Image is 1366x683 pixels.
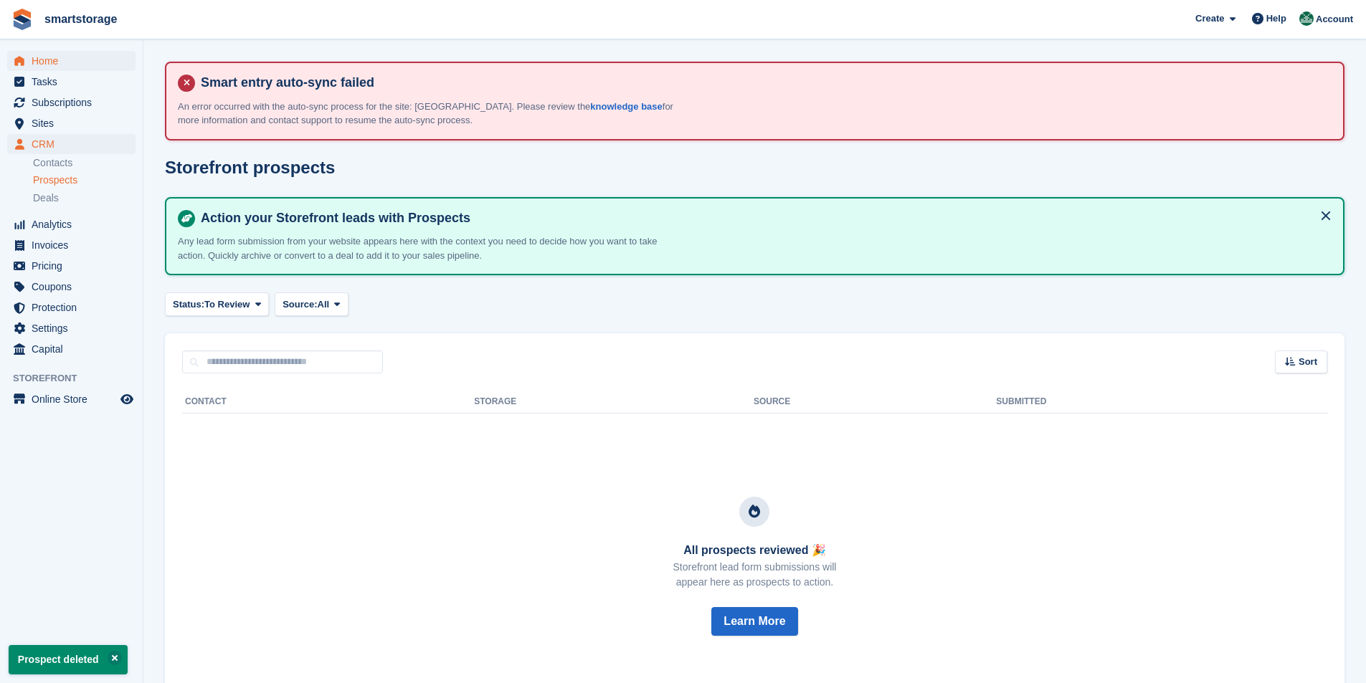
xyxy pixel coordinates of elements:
a: menu [7,277,136,297]
a: knowledge base [590,101,662,112]
span: To Review [204,297,250,312]
span: Create [1195,11,1224,26]
img: Peter Britcliffe [1299,11,1314,26]
th: Source [754,391,996,414]
a: Preview store [118,391,136,408]
span: Subscriptions [32,92,118,113]
h4: Smart entry auto-sync failed [195,75,1332,91]
span: Status: [173,297,204,312]
span: Help [1266,11,1286,26]
a: menu [7,51,136,71]
th: Storage [474,391,754,414]
button: Source: All [275,292,348,316]
span: Invoices [32,235,118,255]
a: menu [7,339,136,359]
span: Sort [1299,355,1317,369]
a: menu [7,235,136,255]
a: smartstorage [39,7,123,31]
a: Prospects [33,173,136,188]
span: Online Store [32,389,118,409]
th: Submitted [996,391,1327,414]
p: An error occurred with the auto-sync process for the site: [GEOGRAPHIC_DATA]. Please review the f... [178,100,680,128]
span: Source: [283,297,317,312]
a: menu [7,113,136,133]
a: menu [7,389,136,409]
p: Storefront lead form submissions will appear here as prospects to action. [673,560,837,590]
span: Capital [32,339,118,359]
button: Learn More [711,607,797,636]
th: Contact [182,391,474,414]
p: Prospect deleted [9,645,128,674]
h3: All prospects reviewed 🎉 [673,544,837,557]
a: Deals [33,191,136,206]
img: stora-icon-8386f47178a22dfd0bd8f6a31ec36ba5ce8667c1dd55bd0f319d3a0aa187defe.svg [11,9,33,30]
a: menu [7,214,136,234]
h4: Action your Storefront leads with Prospects [195,210,1332,226]
span: Prospects [33,173,77,187]
a: menu [7,256,136,276]
span: Coupons [32,277,118,297]
span: Analytics [32,214,118,234]
h1: Storefront prospects [165,158,335,177]
button: Status: To Review [165,292,269,316]
span: Settings [32,318,118,338]
span: Tasks [32,72,118,92]
a: menu [7,134,136,154]
a: menu [7,318,136,338]
span: Deals [33,191,59,205]
span: Sites [32,113,118,133]
span: Storefront [13,371,143,386]
a: menu [7,297,136,317]
span: Protection [32,297,118,317]
span: Home [32,51,118,71]
span: All [318,297,330,312]
a: Contacts [33,156,136,170]
span: Pricing [32,256,118,276]
a: menu [7,92,136,113]
a: menu [7,72,136,92]
span: CRM [32,134,118,154]
p: Any lead form submission from your website appears here with the context you need to decide how y... [178,234,680,262]
span: Account [1316,12,1353,27]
